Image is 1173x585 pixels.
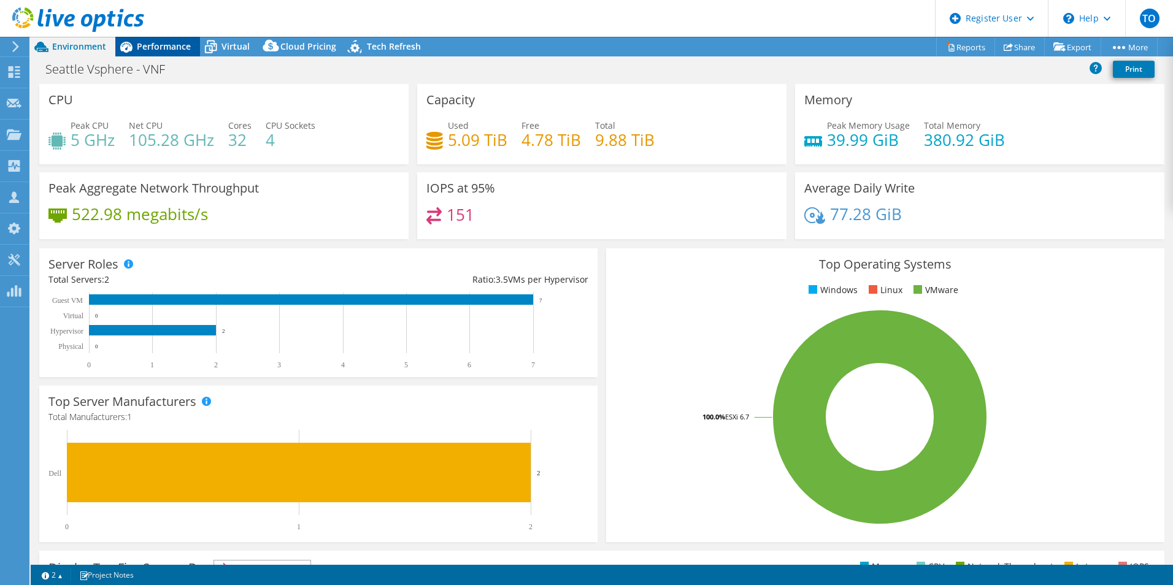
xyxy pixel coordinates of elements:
[615,258,1155,271] h3: Top Operating Systems
[33,567,71,583] a: 2
[71,133,115,147] h4: 5 GHz
[52,40,106,52] span: Environment
[222,328,225,334] text: 2
[913,560,945,573] li: CPU
[953,560,1053,573] li: Network Throughput
[1063,13,1074,24] svg: \n
[71,567,142,583] a: Project Notes
[531,361,535,369] text: 7
[214,361,218,369] text: 2
[1061,560,1107,573] li: Latency
[702,412,725,421] tspan: 100.0%
[266,133,315,147] h4: 4
[52,296,83,305] text: Guest VM
[467,361,471,369] text: 6
[150,361,154,369] text: 1
[595,120,615,131] span: Total
[866,283,902,297] li: Linux
[827,120,910,131] span: Peak Memory Usage
[40,63,184,76] h1: Seattle Vsphere - VNF
[1115,560,1149,573] li: IOPS
[725,412,749,421] tspan: ESXi 6.7
[48,258,118,271] h3: Server Roles
[318,273,588,286] div: Ratio: VMs per Hypervisor
[280,40,336,52] span: Cloud Pricing
[127,411,132,422] span: 1
[496,273,508,285] span: 3.5
[936,37,995,56] a: Reports
[426,93,475,107] h3: Capacity
[137,40,191,52] span: Performance
[72,207,208,221] h4: 522.98 megabits/s
[228,120,252,131] span: Cores
[104,273,109,285] span: 2
[71,120,109,131] span: Peak CPU
[277,361,281,369] text: 3
[129,120,163,131] span: Net CPU
[857,560,906,573] li: Memory
[65,522,69,531] text: 0
[804,182,915,195] h3: Average Daily Write
[50,327,83,335] text: Hypervisor
[924,120,980,131] span: Total Memory
[48,182,259,195] h3: Peak Aggregate Network Throughput
[48,273,318,286] div: Total Servers:
[910,283,958,297] li: VMware
[48,469,61,478] text: Dell
[87,361,91,369] text: 0
[595,133,655,147] h4: 9.88 TiB
[367,40,421,52] span: Tech Refresh
[95,313,98,319] text: 0
[537,469,540,476] text: 2
[341,361,345,369] text: 4
[521,120,539,131] span: Free
[924,133,1005,147] h4: 380.92 GiB
[404,361,408,369] text: 5
[48,410,588,424] h4: Total Manufacturers:
[266,120,315,131] span: CPU Sockets
[58,342,83,351] text: Physical
[1140,9,1160,28] span: TO
[806,283,858,297] li: Windows
[228,133,252,147] h4: 32
[448,120,469,131] span: Used
[448,133,507,147] h4: 5.09 TiB
[1044,37,1101,56] a: Export
[221,40,250,52] span: Virtual
[539,297,542,304] text: 7
[804,93,852,107] h3: Memory
[830,207,902,221] h4: 77.28 GiB
[1101,37,1158,56] a: More
[994,37,1045,56] a: Share
[48,93,73,107] h3: CPU
[827,133,910,147] h4: 39.99 GiB
[1113,61,1155,78] a: Print
[214,560,310,575] span: IOPS
[129,133,214,147] h4: 105.28 GHz
[48,395,196,408] h3: Top Server Manufacturers
[521,133,581,147] h4: 4.78 TiB
[447,208,474,221] h4: 151
[63,312,84,320] text: Virtual
[297,522,301,531] text: 1
[426,182,495,195] h3: IOPS at 95%
[95,343,98,350] text: 0
[529,522,533,531] text: 2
